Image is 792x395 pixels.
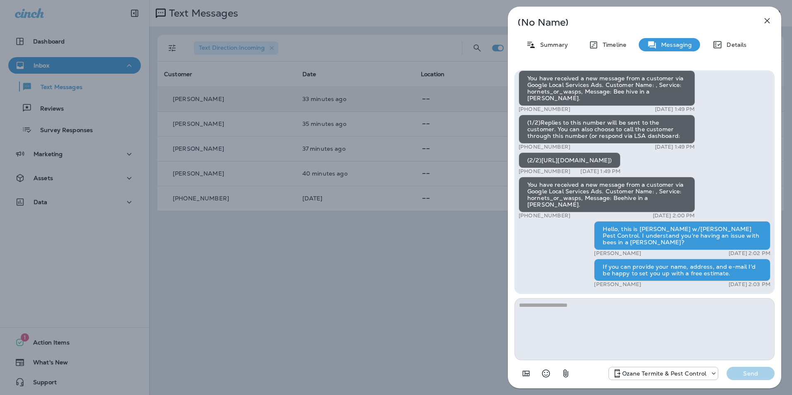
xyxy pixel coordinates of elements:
div: (1/2)Replies to this number will be sent to the customer. You can also choose to call the custome... [519,115,695,144]
button: Add in a premade template [518,365,534,382]
div: If you can provide your name, address, and e-mail I'd be happy to set you up with a free estimate. [594,259,770,281]
p: [DATE] 1:49 PM [655,144,695,150]
div: You have received a new message from a customer via Google Local Services Ads. Customer Name: , S... [519,70,695,106]
div: You have received a new message from a customer via Google Local Services Ads. Customer Name: , S... [519,177,695,212]
p: (No Name) [518,19,744,26]
p: [DATE] 2:03 PM [729,281,770,288]
p: [PHONE_NUMBER] [519,144,570,150]
p: [PHONE_NUMBER] [519,106,570,113]
p: Timeline [599,41,626,48]
div: Hello, this is [PERSON_NAME] w/[PERSON_NAME] Pest Control. I understand you're having an issue wi... [594,221,770,250]
p: Ozane Termite & Pest Control [622,370,707,377]
p: Details [722,41,746,48]
p: Summary [536,41,568,48]
button: Select an emoji [538,365,554,382]
p: [PHONE_NUMBER] [519,168,570,175]
p: [DATE] 2:02 PM [729,250,770,257]
p: [DATE] 1:49 PM [580,168,621,175]
p: [DATE] 2:00 PM [653,212,695,219]
p: [PERSON_NAME] [594,281,641,288]
p: Messaging [657,41,692,48]
p: [PERSON_NAME] [594,250,641,257]
p: [PHONE_NUMBER] [519,212,570,219]
p: [DATE] 1:49 PM [655,106,695,113]
div: +1 (732) 702-5770 [609,369,718,378]
div: (2/2)[URL][DOMAIN_NAME]) [519,152,621,168]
